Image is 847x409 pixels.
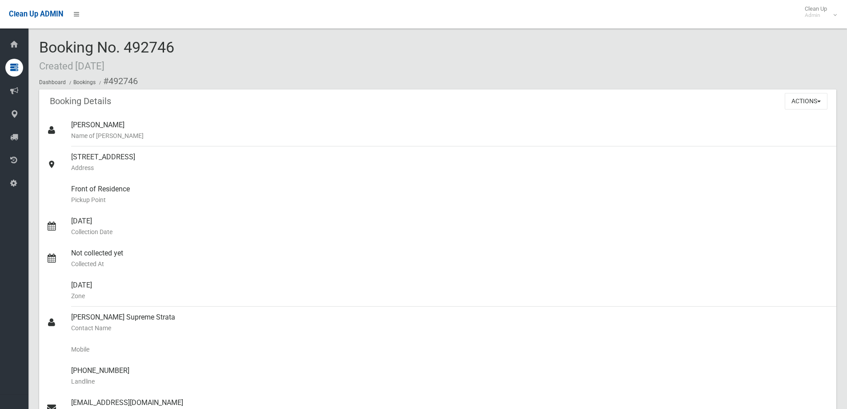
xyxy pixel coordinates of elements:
div: [STREET_ADDRESS] [71,146,829,178]
a: Bookings [73,79,96,85]
div: [DATE] [71,211,829,243]
small: Admin [805,12,827,19]
small: Mobile [71,344,829,355]
small: Name of [PERSON_NAME] [71,130,829,141]
div: [PERSON_NAME] Supreme Strata [71,307,829,339]
div: Front of Residence [71,178,829,211]
span: Booking No. 492746 [39,38,174,73]
small: Contact Name [71,323,829,333]
a: Dashboard [39,79,66,85]
small: Collected At [71,259,829,269]
small: Collection Date [71,227,829,237]
small: Created [DATE] [39,60,104,72]
small: Landline [71,376,829,387]
div: [DATE] [71,275,829,307]
small: Zone [71,291,829,301]
small: Pickup Point [71,194,829,205]
header: Booking Details [39,93,122,110]
button: Actions [785,93,827,109]
span: Clean Up [800,5,836,19]
div: [PERSON_NAME] [71,114,829,146]
li: #492746 [97,73,138,89]
span: Clean Up ADMIN [9,10,63,18]
small: Address [71,162,829,173]
div: [PHONE_NUMBER] [71,360,829,392]
div: Not collected yet [71,243,829,275]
